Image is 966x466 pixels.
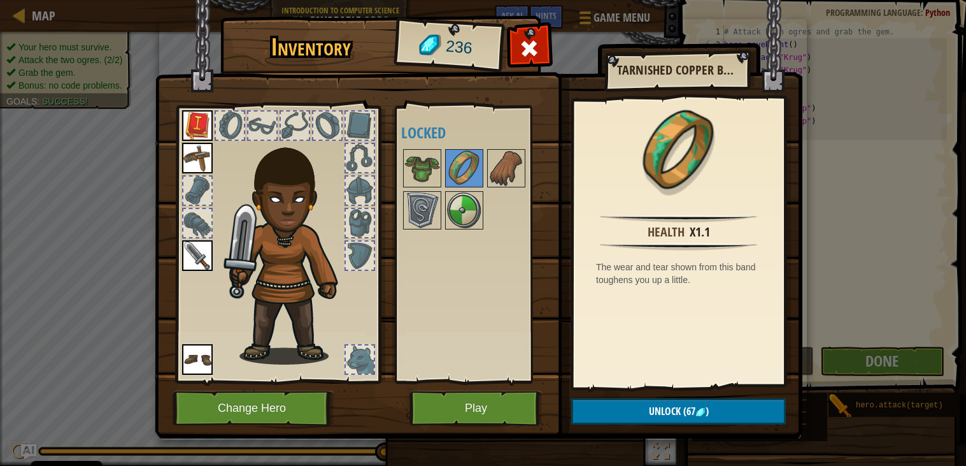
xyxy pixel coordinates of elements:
img: portrait.png [182,143,213,173]
h1: Inventory [229,34,392,61]
button: Play [409,391,543,426]
img: hr.png [600,243,757,251]
img: gem.png [695,407,706,418]
img: portrait.png [404,193,440,228]
button: Unlock(67) [571,398,786,425]
img: portrait.png [488,150,524,186]
div: The wear and tear shown from this band toughens you up a little. [596,261,767,286]
div: x1.1 [690,223,710,242]
img: portrait.png [446,193,482,228]
img: portrait.png [637,110,720,193]
img: hr.png [600,215,757,222]
img: portrait.png [182,344,213,375]
div: Health [648,223,685,242]
img: portrait.png [182,240,213,271]
h4: Locked [401,124,551,141]
span: Unlock [649,404,681,418]
img: portrait.png [182,110,213,141]
h2: Tarnished Copper Band [617,63,737,77]
img: portrait.png [446,150,482,186]
img: raider_hair.png [224,130,360,365]
span: ) [706,404,709,418]
button: Change Hero [173,391,334,426]
img: portrait.png [404,150,440,186]
span: 236 [445,35,474,60]
span: (67 [681,404,695,418]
